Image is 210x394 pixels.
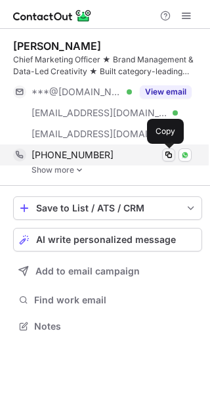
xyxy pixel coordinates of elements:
button: Find work email [13,291,202,309]
div: Chief Marketing Officer ★ Brand Management & Data-Led Creativity ★ Built category-leading brands ... [13,54,202,77]
span: AI write personalized message [36,234,176,245]
img: - [75,165,83,175]
span: [PHONE_NUMBER] [31,149,114,161]
span: Notes [34,320,197,332]
img: ContactOut v5.3.10 [13,8,92,24]
span: Find work email [34,294,197,306]
button: Add to email campaign [13,259,202,283]
button: AI write personalized message [13,228,202,252]
span: ***@[DOMAIN_NAME] [31,86,122,98]
div: Save to List / ATS / CRM [36,203,179,213]
a: Show more [31,165,202,175]
div: [PERSON_NAME] [13,39,101,53]
img: Whatsapp [181,151,189,159]
button: Reveal Button [140,85,192,98]
span: [EMAIL_ADDRESS][DOMAIN_NAME] [31,107,168,119]
span: Add to email campaign [35,266,140,276]
button: save-profile-one-click [13,196,202,220]
span: [EMAIL_ADDRESS][DOMAIN_NAME] [31,128,168,140]
button: Notes [13,317,202,336]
